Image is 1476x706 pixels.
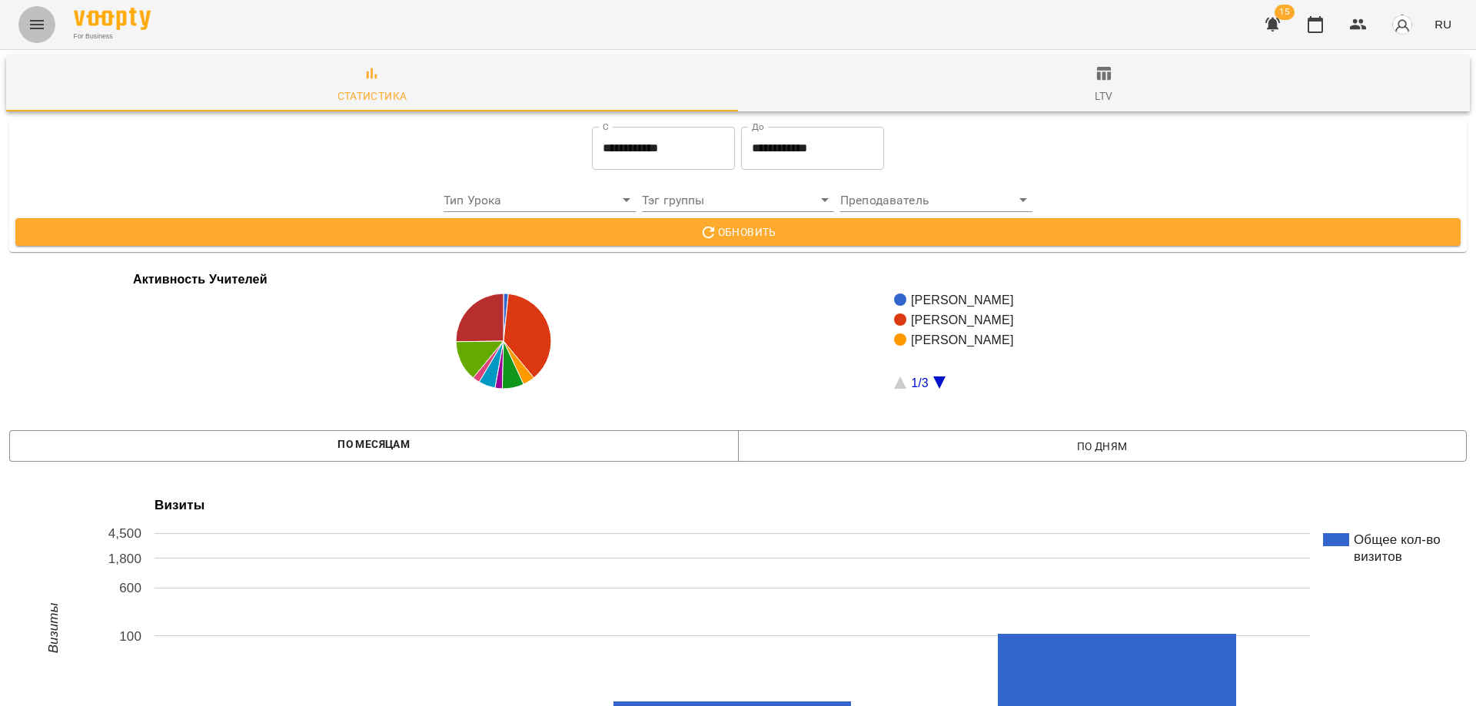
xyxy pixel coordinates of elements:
[911,376,929,389] text: 1/3
[18,6,55,43] button: Menu
[1354,550,1402,565] text: визитов
[1434,16,1451,32] span: RU
[337,87,407,105] div: Статистика
[108,527,141,542] text: 4,500
[1428,10,1458,38] button: RU
[74,8,151,30] img: Voopty Logo
[133,273,268,286] text: Активность Учителей
[911,293,1014,307] text: [PERSON_NAME]
[911,313,1014,327] text: [PERSON_NAME]
[46,603,61,654] text: Визиты
[15,218,1461,246] button: Обновить
[9,430,739,462] button: По месяцам
[337,435,410,453] label: По месяцам
[9,264,1455,418] svg: A chart.
[1354,533,1441,548] text: Общее кол-во
[750,437,1455,456] span: По дням
[738,430,1468,462] button: По дням
[1275,5,1295,20] span: 15
[1391,14,1413,35] img: avatar_s.png
[155,499,204,513] text: Визиты
[28,223,1448,241] span: Обновить
[108,552,141,566] text: 1,800
[119,629,141,644] text: 100
[911,333,1014,347] text: [PERSON_NAME]
[119,581,141,595] text: 600
[1095,87,1112,105] div: ltv
[74,31,151,41] span: For Business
